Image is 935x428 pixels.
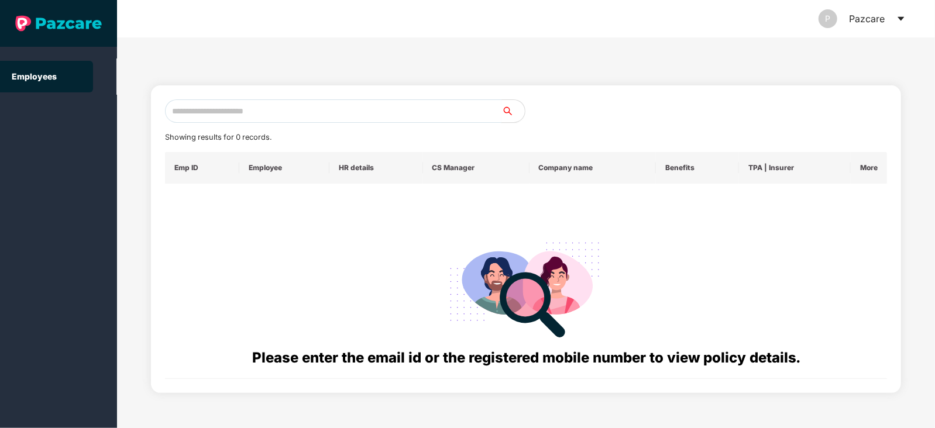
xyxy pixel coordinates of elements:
th: Emp ID [165,152,239,184]
th: Employee [239,152,329,184]
th: HR details [329,152,423,184]
button: search [501,99,525,123]
a: Employees [12,71,57,81]
span: search [501,106,525,116]
th: TPA | Insurer [739,152,851,184]
span: Please enter the email id or the registered mobile number to view policy details. [252,349,800,366]
th: Benefits [656,152,739,184]
span: caret-down [896,14,906,23]
img: svg+xml;base64,PHN2ZyB4bWxucz0iaHR0cDovL3d3dy53My5vcmcvMjAwMC9zdmciIHdpZHRoPSIyODgiIGhlaWdodD0iMj... [442,228,610,347]
th: Company name [530,152,656,184]
span: P [826,9,831,28]
th: More [851,152,887,184]
th: CS Manager [423,152,530,184]
span: Showing results for 0 records. [165,133,271,141]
